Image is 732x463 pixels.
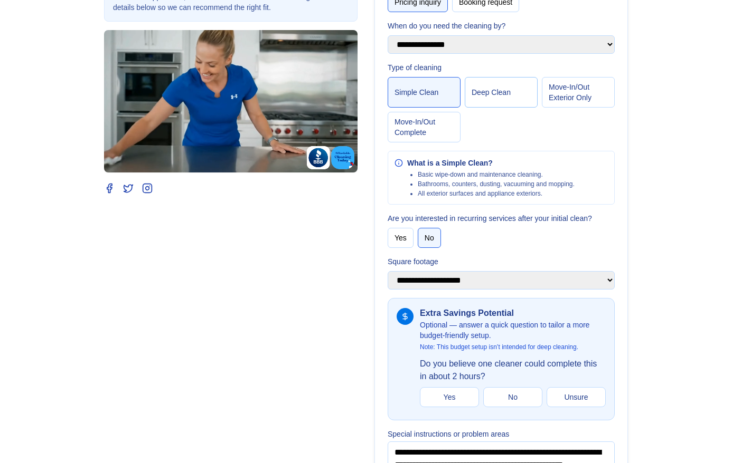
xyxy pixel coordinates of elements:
button: Deep Clean [465,77,538,108]
button: Yes [388,228,414,248]
label: Are you interested in recurring services after your initial clean? [388,213,615,224]
button: No [418,228,441,248]
p: Note: This budget setup isn’t intended for deep cleaning. [420,343,606,351]
li: All exterior surfaces and appliance exteriors. [418,189,575,198]
button: Move‑In/Out Complete [388,112,461,142]
div: What is a Simple Clean? [407,158,575,168]
p: Optional — answer a quick question to tailor a more budget‑friendly setup. [420,320,606,341]
h4: Extra Savings Potential [420,307,606,320]
label: When do you need the cleaning by? [388,21,615,31]
label: Special instructions or problem areas [388,429,615,439]
label: Type of cleaning [388,62,615,73]
button: Yes [420,387,479,407]
button: Simple Clean [388,77,461,108]
li: Bathrooms, counters, dusting, vacuuming and mopping. [418,180,575,188]
li: Basic wipe‑down and maintenance cleaning. [418,170,575,179]
button: Unsure [547,387,606,407]
a: Twitter [123,183,134,194]
label: Square footage [388,256,615,267]
button: Move‑In/Out Exterior Only [542,77,615,108]
label: Do you believe one cleaner could complete this in about 2 hours? [420,358,606,383]
a: Facebook [104,183,115,194]
a: Instagram [142,183,153,194]
button: No [483,387,542,407]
